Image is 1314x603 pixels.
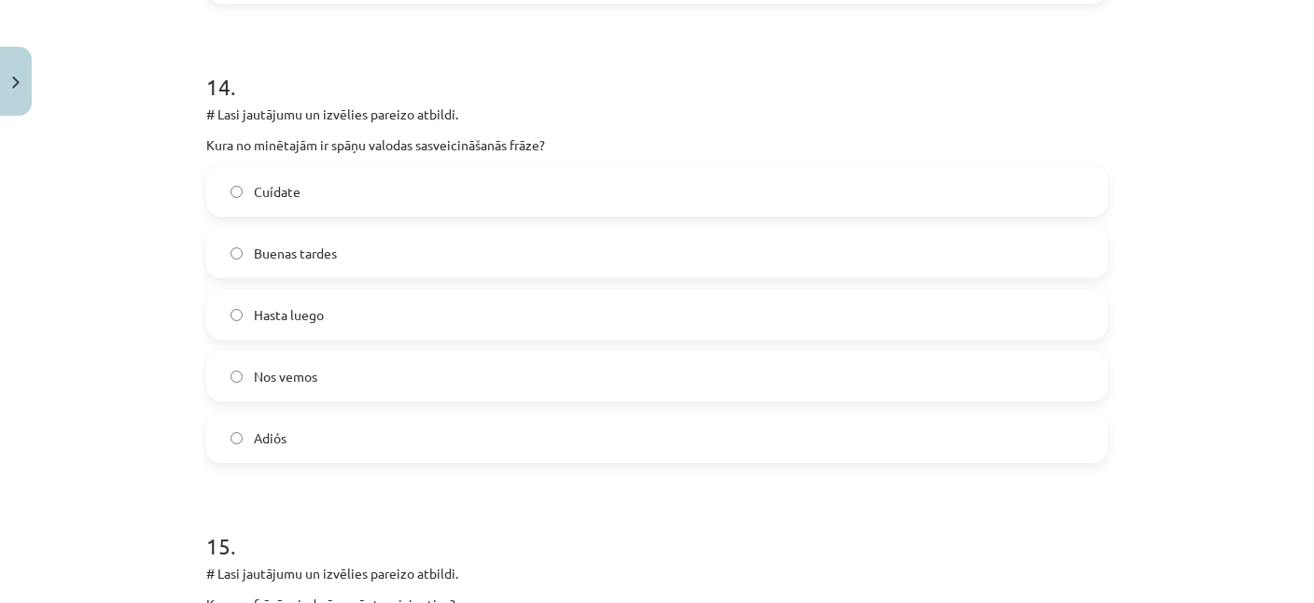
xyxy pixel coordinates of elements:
span: Nos vemos [254,367,317,386]
input: Nos vemos [231,371,243,383]
input: Hasta luego [231,309,243,321]
span: Cuídate [254,182,301,202]
p: Kura no minētajām ir spāņu valodas sasveicināšanās frāze? [206,135,1108,155]
input: Adiós [231,432,243,444]
span: Buenas tardes [254,244,337,263]
h1: 14 . [206,41,1108,99]
input: Buenas tardes [231,247,243,259]
span: Hasta luego [254,305,324,325]
p: # Lasi jautājumu un izvēlies pareizo atbildi. [206,105,1108,124]
p: # Lasi jautājumu un izvēlies pareizo atbildi. [206,564,1108,583]
img: icon-close-lesson-0947bae3869378f0d4975bcd49f059093ad1ed9edebbc8119c70593378902aed.svg [12,77,20,89]
span: Adiós [254,428,287,448]
h1: 15 . [206,500,1108,558]
input: Cuídate [231,186,243,198]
